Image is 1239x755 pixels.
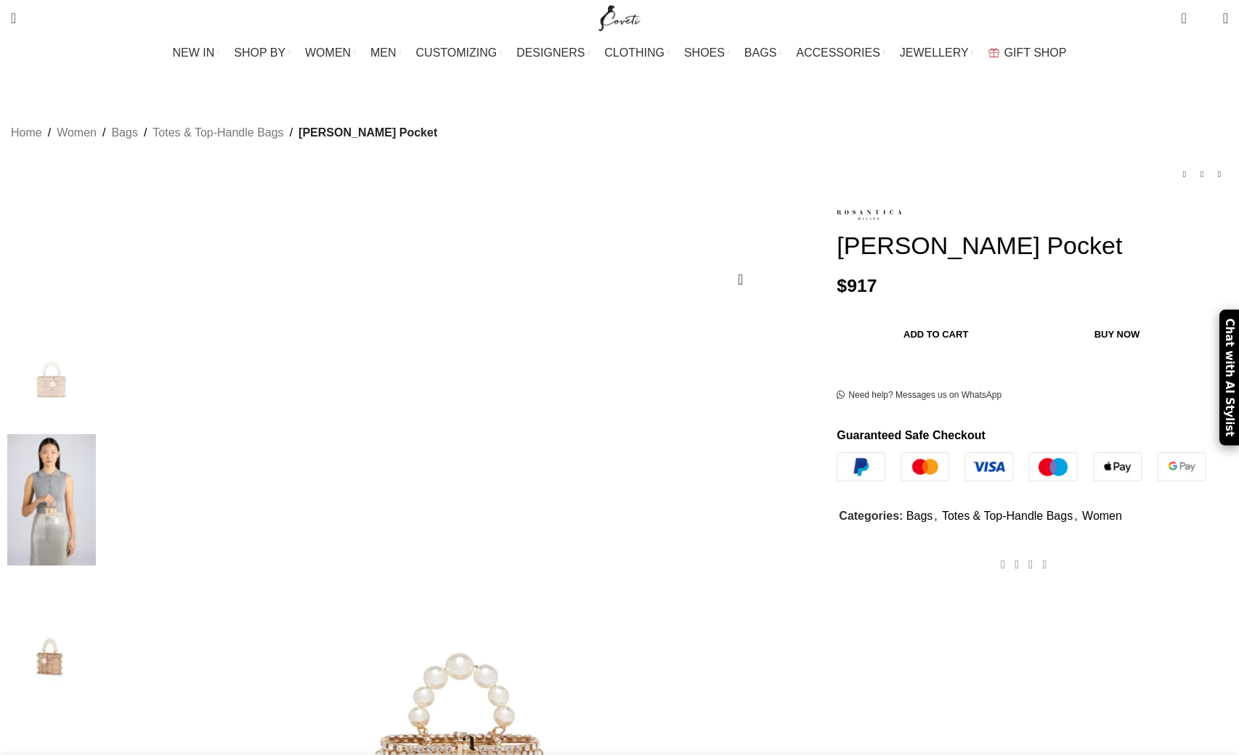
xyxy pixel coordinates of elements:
a: CLOTHING [604,38,670,68]
a: MEN [370,38,401,68]
a: CUSTOMIZING [416,38,503,68]
a: Women [1082,510,1122,522]
a: Facebook social link [996,555,1010,576]
a: Previous product [1176,166,1193,183]
a: SHOP BY [234,38,291,68]
span: JEWELLERY [900,46,969,60]
a: Next product [1211,166,1228,183]
span: ACCESSORIES [796,46,880,60]
nav: Breadcrumb [11,123,437,142]
a: Women [57,123,97,142]
img: Rosantica Milano bags [7,573,96,704]
a: ACCESSORIES [796,38,885,68]
span: NEW IN [173,46,215,60]
a: X social link [1010,555,1024,576]
span: MEN [370,46,397,60]
span: 0 [1182,7,1193,18]
button: Buy now [1035,319,1199,349]
span: CUSTOMIZING [416,46,497,60]
a: Home [11,123,42,142]
span: GIFT SHOP [1004,46,1067,60]
button: Add to cart [844,319,1028,349]
a: GIFT SHOP [988,38,1067,68]
span: DESIGNERS [516,46,585,60]
img: GiftBag [988,48,999,57]
img: guaranteed-safe-checkout-bordered.j [837,452,1206,482]
span: CLOTHING [604,46,665,60]
strong: Guaranteed Safe Checkout [837,429,986,441]
a: Search [4,4,23,33]
a: NEW IN [173,38,220,68]
span: 0 [1201,15,1211,25]
a: WhatsApp social link [1038,555,1052,576]
a: Bags [111,123,137,142]
span: WOMEN [305,46,351,60]
a: Totes & Top-Handle Bags [942,510,1073,522]
span: , [934,507,937,526]
span: $ [837,276,847,295]
div: My Wishlist [1198,4,1212,33]
a: Bags [906,510,933,522]
a: JEWELLERY [900,38,974,68]
a: WOMEN [305,38,356,68]
a: Pinterest social link [1024,555,1038,576]
a: Need help? Messages us on WhatsApp [837,390,1002,401]
img: Rosantica Milano bag [7,434,96,566]
span: Categories: [839,510,903,522]
img: Holli Pocket [7,295,96,427]
a: Totes & Top-Handle Bags [153,123,283,142]
bdi: 917 [837,276,877,295]
span: [PERSON_NAME] Pocket [298,123,437,142]
h1: [PERSON_NAME] Pocket [837,231,1228,261]
a: 0 [1174,4,1193,33]
a: DESIGNERS [516,38,590,68]
div: Main navigation [4,38,1235,68]
img: Rosantica Milano [837,210,902,220]
a: Site logo [596,11,644,23]
a: BAGS [744,38,781,68]
span: , [1074,507,1077,526]
a: SHOES [684,38,730,68]
span: SHOP BY [234,46,285,60]
span: BAGS [744,46,776,60]
span: SHOES [684,46,725,60]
